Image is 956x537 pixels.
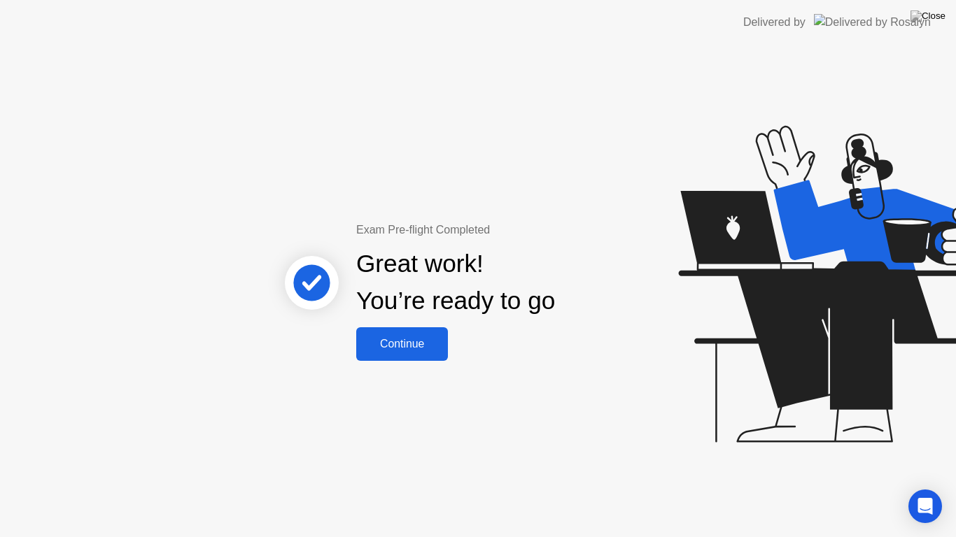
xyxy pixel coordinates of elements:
[911,10,946,22] img: Close
[356,222,645,238] div: Exam Pre-flight Completed
[908,489,942,523] div: Open Intercom Messenger
[360,338,444,350] div: Continue
[356,327,448,361] button: Continue
[356,245,555,320] div: Great work! You’re ready to go
[743,14,806,31] div: Delivered by
[814,14,931,30] img: Delivered by Rosalyn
